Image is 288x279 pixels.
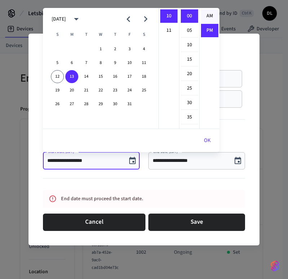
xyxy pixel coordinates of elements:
[65,27,78,42] span: Monday
[181,96,198,110] li: 30 minutes
[271,260,279,272] img: SeamLogoGradient.69752ec5.svg
[48,149,76,154] label: Start Date (EDT)
[65,56,78,69] button: 6
[181,125,198,139] li: 40 minutes
[160,24,178,37] li: 11 hours
[94,27,107,42] span: Wednesday
[80,84,93,97] button: 21
[160,9,178,23] li: 10 hours
[123,43,136,56] button: 3
[43,214,145,231] button: Cancel
[120,10,137,27] button: Previous month
[109,98,122,111] button: 30
[94,84,107,97] button: 22
[123,27,136,42] span: Friday
[51,70,64,83] button: 12
[51,98,64,111] button: 26
[138,43,150,56] button: 4
[138,70,150,83] button: 18
[123,56,136,69] button: 10
[123,70,136,83] button: 17
[148,214,245,231] button: Save
[153,149,179,154] label: End Date (EDT)
[138,27,150,42] span: Saturday
[123,98,136,111] button: 31
[65,70,78,83] button: 13
[181,38,198,52] li: 10 minutes
[94,43,107,56] button: 1
[199,8,219,129] ul: Select meridiem
[181,53,198,66] li: 15 minutes
[80,70,93,83] button: 14
[61,192,213,206] div: End date must proceed the start date.
[52,16,66,23] div: [DATE]
[181,82,198,95] li: 25 minutes
[94,56,107,69] button: 8
[65,84,78,97] button: 20
[138,56,150,69] button: 11
[179,8,199,129] ul: Select minutes
[181,111,198,124] li: 35 minutes
[65,98,78,111] button: 27
[109,27,122,42] span: Thursday
[181,24,198,38] li: 5 minutes
[80,98,93,111] button: 28
[201,24,218,37] li: PM
[109,43,122,56] button: 2
[94,70,107,83] button: 15
[195,132,219,149] button: OK
[159,8,179,129] ul: Select hours
[123,84,136,97] button: 24
[80,27,93,42] span: Tuesday
[125,154,140,168] button: Choose date, selected date is Oct 13, 2025
[109,56,122,69] button: 9
[51,56,64,69] button: 5
[181,67,198,81] li: 20 minutes
[231,154,245,168] button: Choose date, selected date is Oct 12, 2025
[94,98,107,111] button: 29
[109,84,122,97] button: 23
[137,10,154,27] button: Next month
[201,9,218,23] li: AM
[51,84,64,97] button: 19
[109,70,122,83] button: 16
[181,9,198,23] li: 0 minutes
[80,56,93,69] button: 7
[138,84,150,97] button: 25
[51,27,64,42] span: Sunday
[68,10,85,27] button: calendar view is open, switch to year view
